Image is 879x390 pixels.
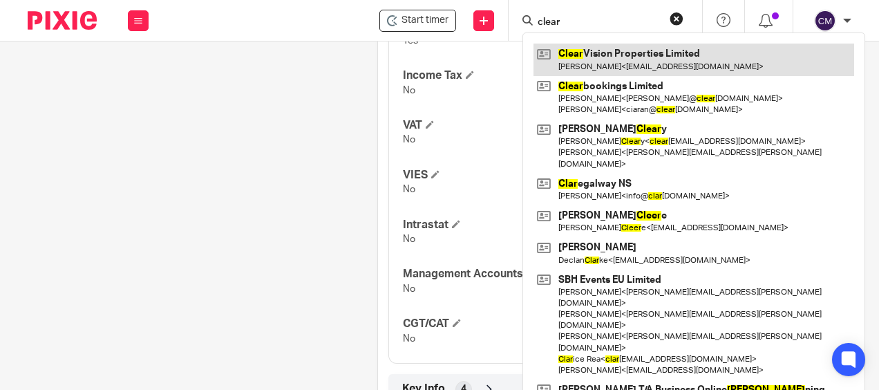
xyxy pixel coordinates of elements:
button: Clear [670,12,683,26]
span: No [403,284,415,294]
span: No [403,234,415,244]
span: No [403,86,415,95]
img: svg%3E [814,10,836,32]
span: Start timer [401,13,448,28]
h4: CGT/CAT [403,317,614,331]
input: Search [536,17,661,29]
div: Captivate Social Limited [379,10,456,32]
span: No [403,185,415,194]
img: Pixie [28,11,97,30]
h4: VIES [403,168,614,183]
h4: Income Tax [403,68,614,83]
span: Yes [403,36,418,46]
span: No [403,135,415,145]
h4: Intrastat [403,218,614,232]
span: No [403,334,415,344]
h4: Management Accounts / Advisory [403,267,614,281]
h4: VAT [403,118,614,133]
